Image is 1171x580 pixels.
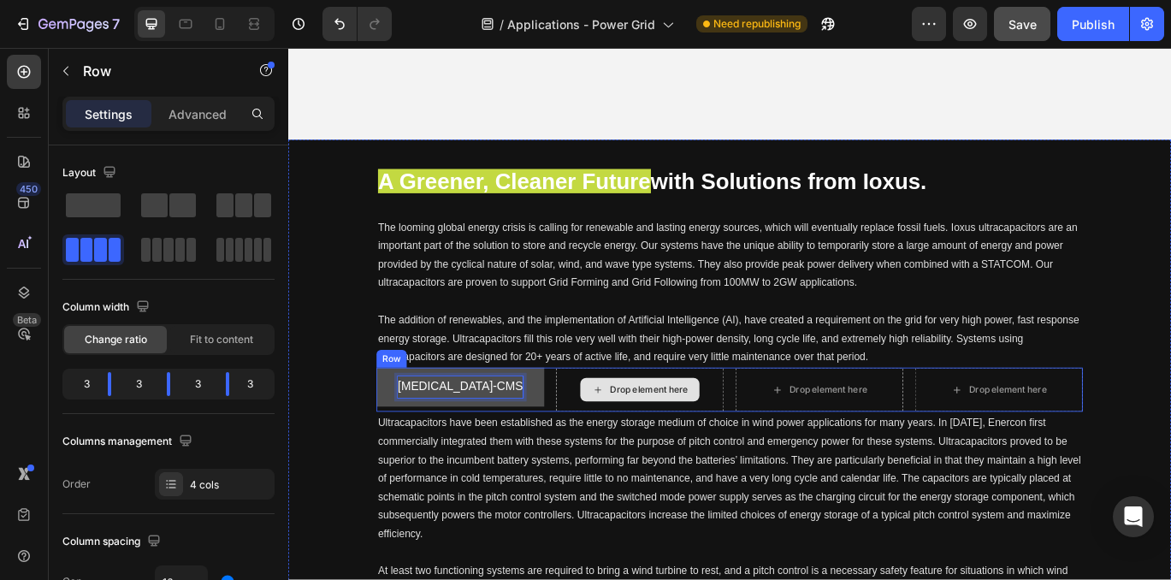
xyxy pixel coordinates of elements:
[374,391,464,405] div: Drop element here
[127,382,273,407] div: Rich Text Editor. Editing area: main
[85,105,133,123] p: Settings
[104,202,918,281] span: The looming global energy crisis is calling for renewable and lasting energy sources, which will ...
[112,14,120,34] p: 7
[507,15,655,33] span: Applications - Power Grid
[16,182,41,196] div: 450
[190,332,253,347] span: Fit to content
[1008,17,1037,32] span: Save
[169,105,227,123] p: Advanced
[7,7,127,41] button: 7
[104,310,920,366] span: The addition of renewables, and the implementation of Artificial Intelligence (AI), have created ...
[994,7,1050,41] button: Save
[583,391,673,405] div: Drop element here
[104,429,922,571] span: Ultracapacitors have been established as the energy storage medium of choice in wind power applic...
[104,126,922,181] p: ⁠⁠⁠⁠⁠⁠⁠
[713,16,801,32] span: Need republishing
[127,382,273,407] p: [MEDICAL_DATA]-CMS
[13,313,41,327] div: Beta
[500,15,504,33] span: /
[190,477,270,493] div: 4 cols
[62,476,91,492] div: Order
[243,372,271,396] div: 3
[103,372,298,417] button: <p>MUSE-CMS</p>
[83,61,228,81] p: Row
[62,296,153,319] div: Column width
[1057,7,1129,41] button: Publish
[791,391,882,405] div: Drop element here
[66,372,94,396] div: 3
[85,332,147,347] span: Change ratio
[106,354,134,370] div: Row
[125,372,153,396] div: 3
[104,141,422,169] span: A Greener, Cleaner Future
[62,430,196,453] div: Columns management
[1072,15,1115,33] div: Publish
[103,197,924,373] div: Rich Text Editor. Editing area: main
[288,48,1171,580] iframe: Design area
[1113,496,1154,537] div: Open Intercom Messenger
[62,530,164,553] div: Column spacing
[103,124,924,183] h2: Rich Text Editor. Editing area: main
[322,7,392,41] div: Undo/Redo
[184,372,212,396] div: 3
[62,162,120,185] div: Layout
[422,141,742,169] span: with Solutions from Ioxus.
